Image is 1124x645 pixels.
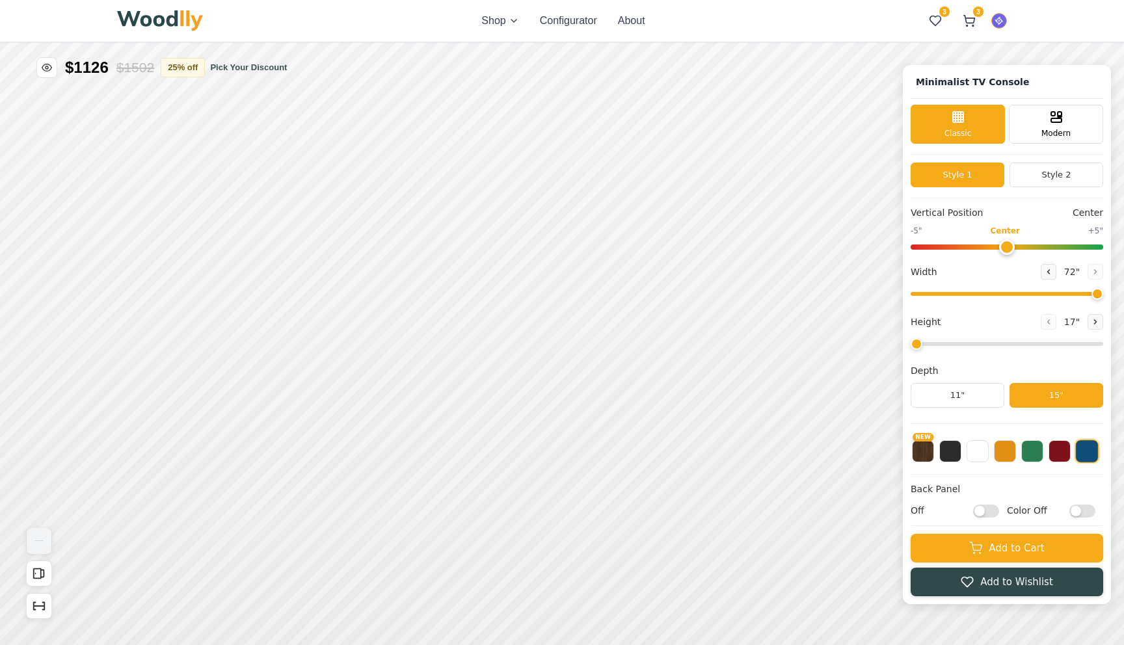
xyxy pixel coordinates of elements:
button: NEW [912,440,934,462]
button: 25% off [161,58,205,77]
button: View Gallery [26,528,52,554]
span: Off [911,504,967,518]
button: Style 2 [1010,163,1103,187]
span: Classic [944,127,972,139]
button: Yellow [994,440,1016,462]
span: -5" [911,225,922,237]
img: The AI [992,14,1006,28]
span: Modern [1041,127,1071,139]
span: Width [911,265,937,278]
span: 17 " [1062,315,1082,328]
button: Shop [481,13,518,29]
button: Show Dimensions [26,593,52,619]
img: Woodlly [117,10,203,31]
span: Center [1073,206,1103,220]
button: Blue [1075,440,1099,463]
button: Open All Doors and Drawers [26,560,52,586]
button: Pick Your Discount [210,61,287,74]
span: Height [911,315,941,328]
button: Add to Cart [911,534,1103,562]
span: +5" [1088,225,1103,237]
button: About [618,13,645,29]
button: Add to Wishlist [911,568,1103,596]
input: Off [973,505,999,518]
button: Black [939,440,961,462]
img: Gallery [27,528,51,554]
button: The AI [991,13,1007,29]
button: 3 [957,9,981,33]
span: NEW [913,433,933,441]
span: Color Off [1007,504,1063,518]
button: 3 [924,9,947,33]
span: 3 [939,7,950,17]
span: Vertical Position [911,206,983,220]
button: Red [1049,440,1071,462]
input: Color Off [1069,505,1095,518]
button: Style 1 [911,163,1004,187]
h4: Back Panel [911,482,1103,496]
span: Center [990,225,1019,237]
span: Depth [911,364,939,378]
span: 3 [973,7,983,17]
h1: Click to rename [911,73,1034,92]
span: 72 " [1062,265,1082,278]
button: Green [1021,440,1043,462]
button: Configurator [540,13,597,29]
button: 15" [1010,383,1103,408]
button: Toggle price visibility [36,57,57,78]
button: 11" [911,383,1004,408]
button: White [967,440,989,462]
